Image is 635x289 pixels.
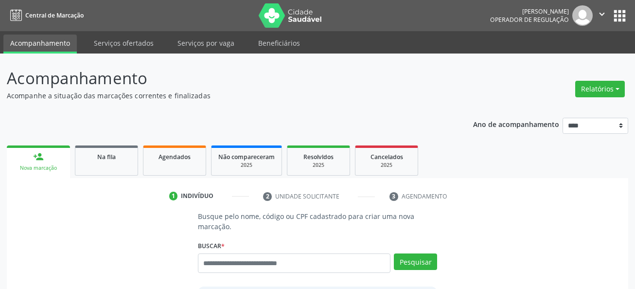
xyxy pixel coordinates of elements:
span: Central de Marcação [25,11,84,19]
p: Acompanhamento [7,66,442,90]
span: Na fila [97,153,116,161]
span: Cancelados [370,153,403,161]
span: Operador de regulação [490,16,569,24]
p: Busque pelo nome, código ou CPF cadastrado para criar uma nova marcação. [198,211,438,232]
span: Não compareceram [218,153,275,161]
div: Indivíduo [181,192,213,200]
div: person_add [33,151,44,162]
img: img [572,5,593,26]
label: Buscar [198,238,225,253]
button: Relatórios [575,81,625,97]
span: Agendados [159,153,191,161]
div: 1 [169,192,178,200]
span: Resolvidos [303,153,334,161]
div: 2025 [218,162,275,169]
a: Acompanhamento [3,35,77,54]
button:  [593,5,611,26]
div: [PERSON_NAME] [490,7,569,16]
a: Serviços por vaga [171,35,241,52]
div: 2025 [362,162,411,169]
p: Ano de acompanhamento [473,118,559,130]
div: 2025 [294,162,343,169]
div: Nova marcação [14,164,63,172]
p: Acompanhe a situação das marcações correntes e finalizadas [7,90,442,101]
i:  [597,9,607,19]
a: Central de Marcação [7,7,84,23]
a: Serviços ofertados [87,35,160,52]
a: Beneficiários [251,35,307,52]
button: apps [611,7,628,24]
button: Pesquisar [394,253,437,270]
